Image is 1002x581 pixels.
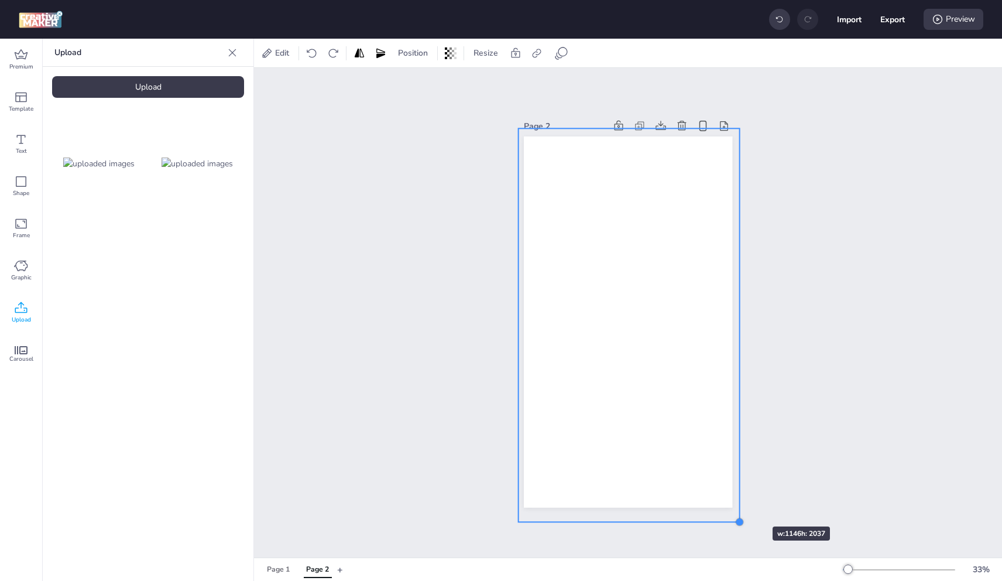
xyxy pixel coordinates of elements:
button: Export [880,7,905,32]
span: Premium [9,62,33,71]
div: Page 2 [306,565,329,575]
div: Page 1 [267,565,290,575]
img: uploaded images [63,158,135,170]
img: uploaded images [162,158,233,170]
span: Shape [13,189,29,198]
span: Edit [273,47,291,59]
span: Graphic [11,273,32,282]
span: Carousel [9,354,33,364]
span: Upload [12,315,31,324]
img: logo Creative Maker [19,11,63,28]
div: 33 % [967,563,995,576]
div: Tabs [259,559,337,580]
span: Template [9,104,33,114]
p: Upload [54,39,223,67]
div: w: 1146 h: 2037 [773,527,830,541]
div: Page 2 [524,120,606,132]
button: + [337,559,343,580]
span: Position [396,47,430,59]
button: Import [837,7,862,32]
div: Preview [924,9,983,30]
span: Text [16,146,27,156]
div: Upload [52,76,244,98]
span: Resize [471,47,500,59]
span: Frame [13,231,30,240]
